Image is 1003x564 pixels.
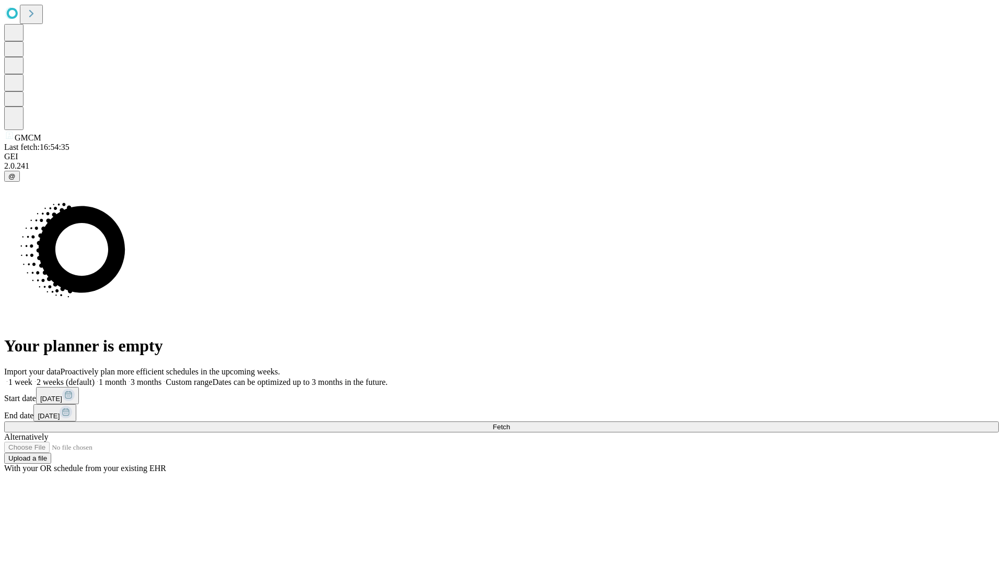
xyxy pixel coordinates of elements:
[8,378,32,386] span: 1 week
[8,172,16,180] span: @
[213,378,388,386] span: Dates can be optimized up to 3 months in the future.
[4,432,48,441] span: Alternatively
[99,378,126,386] span: 1 month
[4,161,999,171] div: 2.0.241
[4,453,51,464] button: Upload a file
[4,143,69,151] span: Last fetch: 16:54:35
[4,171,20,182] button: @
[4,404,999,421] div: End date
[37,378,95,386] span: 2 weeks (default)
[38,412,60,420] span: [DATE]
[166,378,212,386] span: Custom range
[4,336,999,356] h1: Your planner is empty
[131,378,161,386] span: 3 months
[4,387,999,404] div: Start date
[40,395,62,403] span: [DATE]
[4,367,61,376] span: Import your data
[61,367,280,376] span: Proactively plan more efficient schedules in the upcoming weeks.
[33,404,76,421] button: [DATE]
[4,421,999,432] button: Fetch
[4,464,166,473] span: With your OR schedule from your existing EHR
[4,152,999,161] div: GEI
[15,133,41,142] span: GMCM
[36,387,79,404] button: [DATE]
[493,423,510,431] span: Fetch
